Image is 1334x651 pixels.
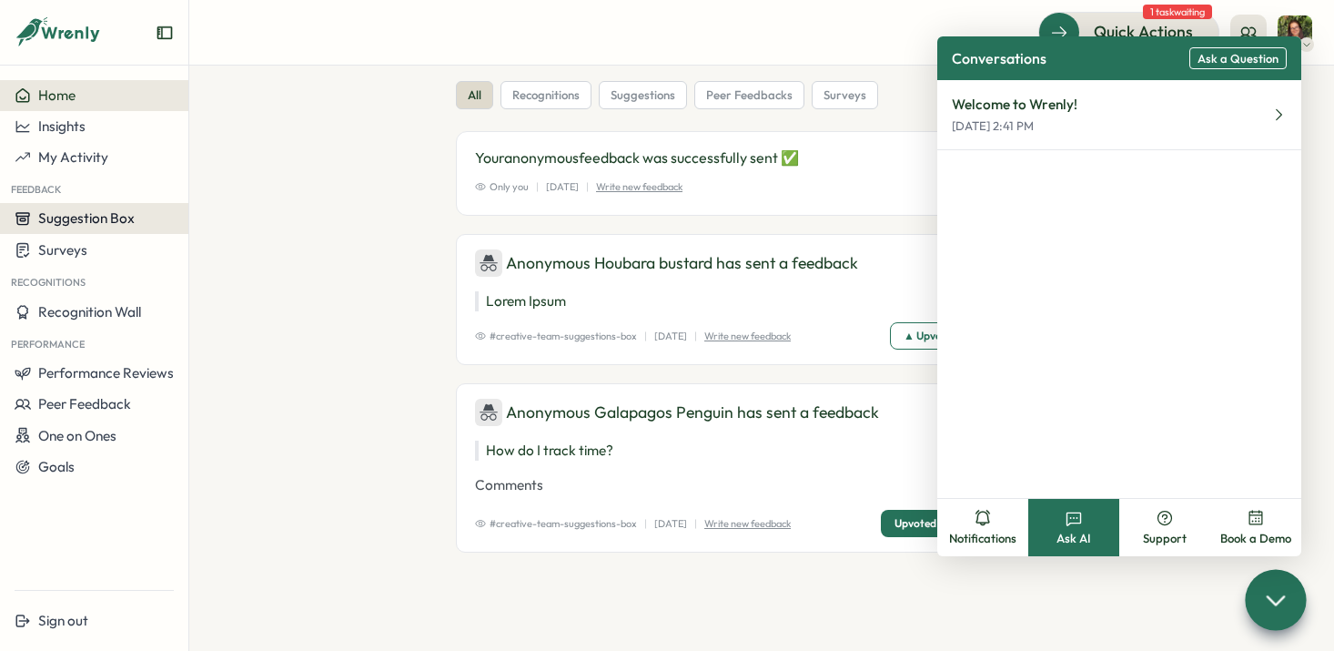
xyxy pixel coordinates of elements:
[949,531,1016,547] span: Notifications
[38,303,141,320] span: Recognition Wall
[38,612,88,629] span: Sign out
[706,87,793,104] span: peer feedbacks
[475,249,712,277] div: Anonymous Houbara bustard
[156,24,174,42] button: Expand sidebar
[937,499,1028,556] button: Notifications
[38,209,135,227] span: Suggestion Box
[694,516,697,532] p: |
[38,395,131,412] span: Peer Feedback
[952,118,1077,135] p: [DATE] 2:41 PM
[1198,52,1278,66] span: Ask a Question
[644,516,647,532] p: |
[486,441,1048,461] p: How do I track time?
[611,87,675,104] span: suggestions
[1028,499,1119,556] button: Ask AI
[1220,531,1291,547] span: Book a Demo
[904,323,952,349] span: ▲ Upvote
[38,364,174,381] span: Performance Reviews
[1038,12,1219,52] button: Quick Actions
[475,179,529,195] span: Only you
[694,329,697,344] p: |
[1143,531,1187,547] span: Support
[952,47,1046,70] p: Conversations
[644,329,647,344] p: |
[475,147,1048,169] p: Your anonymous feedback was successfully sent ✅
[38,458,75,475] span: Goals
[486,291,1048,311] p: Lorem Ipsum
[468,87,481,104] span: all
[881,510,965,537] button: Upvoted (2)
[704,329,791,344] p: Write new feedback
[475,516,637,532] span: #creative-team-suggestions-box
[890,322,965,350] button: ▲ Upvote
[475,475,1048,495] button: Comments
[937,80,1301,150] button: Welcome to Wrenly![DATE] 2:41 PM
[704,516,791,532] p: Write new feedback
[586,179,589,195] p: |
[596,179,682,195] p: Write new feedback
[1094,20,1193,44] span: Quick Actions
[512,87,580,104] span: recognitions
[475,249,1048,277] div: has sent a feedback
[475,475,543,495] span: Comments
[952,95,1077,115] p: Welcome to Wrenly!
[536,179,539,195] p: |
[38,427,116,444] span: One on Ones
[1278,15,1312,50] img: Weronika Lukasiak
[894,511,952,536] span: Upvoted (2)
[1143,5,1212,19] span: 1 task waiting
[38,148,108,166] span: My Activity
[1119,499,1210,556] button: Support
[1210,499,1301,556] button: Book a Demo
[38,117,86,135] span: Insights
[654,329,687,344] p: [DATE]
[654,516,687,532] p: [DATE]
[475,399,1048,426] div: has sent a feedback
[824,87,866,104] span: surveys
[475,329,637,344] span: #creative-team-suggestions-box
[1056,531,1091,547] span: Ask AI
[38,241,87,259] span: Surveys
[475,399,733,426] div: Anonymous Galapagos Penguin
[546,179,579,195] p: [DATE]
[1189,47,1287,70] button: Ask a Question
[38,86,76,104] span: Home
